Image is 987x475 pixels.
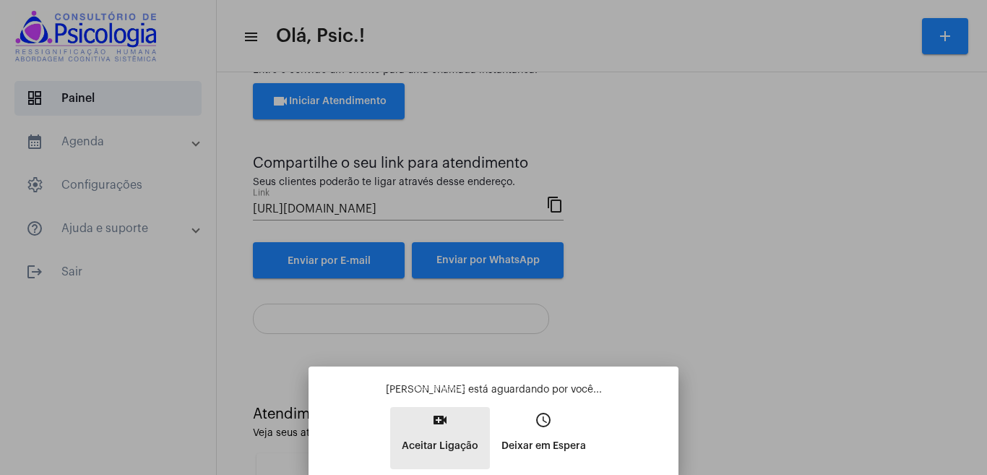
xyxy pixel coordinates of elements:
mat-icon: video_call [431,411,449,429]
div: Aceitar ligação [409,380,473,397]
mat-icon: access_time [535,411,552,429]
button: Deixar em Espera [490,407,598,469]
p: [PERSON_NAME] está aguardando por você... [320,382,667,397]
p: Aceitar Ligação [402,433,478,459]
button: Aceitar Ligação [390,407,490,469]
p: Deixar em Espera [501,433,586,459]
